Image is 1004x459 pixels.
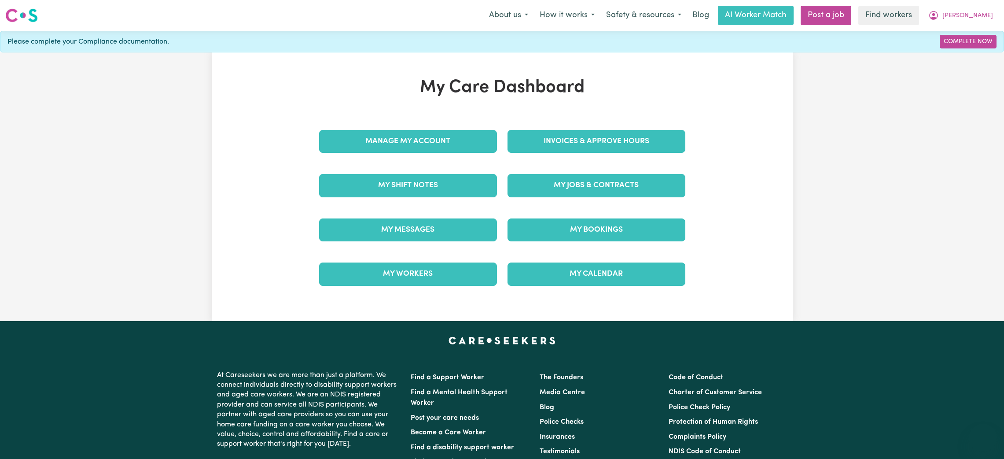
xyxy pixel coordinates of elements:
h1: My Care Dashboard [314,77,691,98]
a: Post a job [801,6,851,25]
a: My Jobs & Contracts [508,174,685,197]
span: Please complete your Compliance documentation. [7,37,169,47]
iframe: Button to launch messaging window, conversation in progress [969,424,997,452]
a: Post your care needs [411,415,479,422]
a: Blog [540,404,554,411]
a: Manage My Account [319,130,497,153]
a: The Founders [540,374,583,381]
span: [PERSON_NAME] [942,11,993,21]
button: My Account [923,6,999,25]
a: Complete Now [940,35,997,48]
a: Media Centre [540,389,585,396]
a: Police Check Policy [669,404,730,411]
a: AI Worker Match [718,6,794,25]
a: Complaints Policy [669,433,726,440]
a: Become a Care Worker [411,429,486,436]
a: My Shift Notes [319,174,497,197]
a: My Calendar [508,263,685,285]
a: Code of Conduct [669,374,723,381]
a: Insurances [540,433,575,440]
a: Invoices & Approve Hours [508,130,685,153]
img: Careseekers logo [5,7,38,23]
a: Find a Support Worker [411,374,484,381]
a: My Messages [319,218,497,241]
a: Protection of Human Rights [669,418,758,426]
button: Safety & resources [600,6,687,25]
p: At Careseekers we are more than just a platform. We connect individuals directly to disability su... [217,367,400,453]
a: My Workers [319,263,497,285]
a: Find a Mental Health Support Worker [411,389,508,407]
button: About us [483,6,534,25]
button: How it works [534,6,600,25]
a: Find a disability support worker [411,444,514,451]
a: Careseekers home page [449,337,555,344]
a: Blog [687,6,714,25]
a: NDIS Code of Conduct [669,448,741,455]
a: My Bookings [508,218,685,241]
a: Testimonials [540,448,580,455]
a: Find workers [858,6,919,25]
a: Charter of Customer Service [669,389,762,396]
a: Police Checks [540,418,584,426]
a: Careseekers logo [5,5,38,26]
